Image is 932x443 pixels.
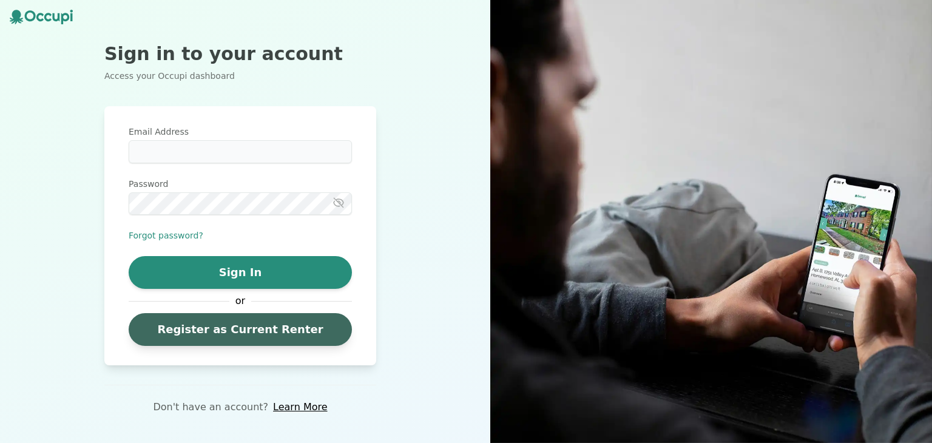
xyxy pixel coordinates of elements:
label: Password [129,178,352,190]
h2: Sign in to your account [104,43,376,65]
button: Forgot password? [129,229,203,242]
span: or [229,294,251,308]
p: Don't have an account? [153,400,268,414]
p: Access your Occupi dashboard [104,70,376,82]
a: Register as Current Renter [129,313,352,346]
button: Sign In [129,256,352,289]
label: Email Address [129,126,352,138]
a: Learn More [273,400,327,414]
